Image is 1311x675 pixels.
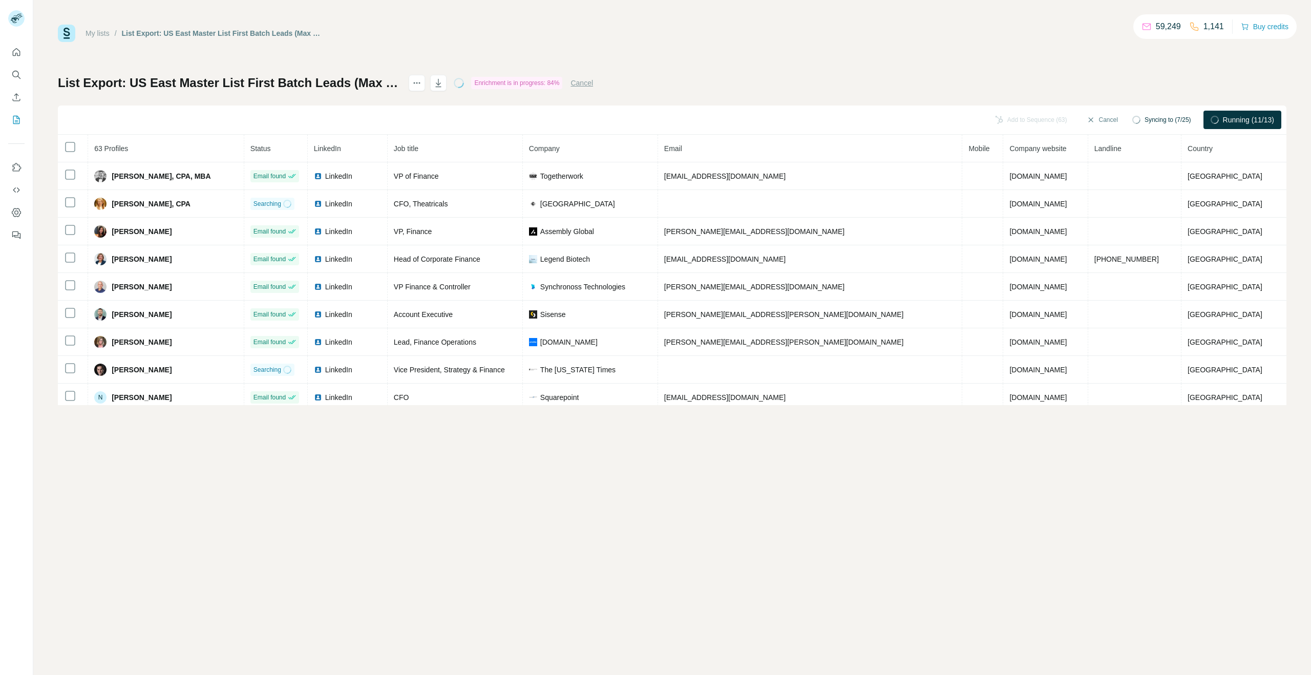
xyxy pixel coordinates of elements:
[112,282,172,292] span: [PERSON_NAME]
[394,227,432,236] span: VP, Finance
[529,369,537,370] img: company-logo
[1203,20,1224,33] p: 1,141
[314,144,341,153] span: LinkedIn
[540,365,616,375] span: The [US_STATE] Times
[1188,393,1262,402] span: [GEOGRAPHIC_DATA]
[112,226,172,237] span: [PERSON_NAME]
[1241,19,1288,34] button: Buy credits
[8,181,25,199] button: Use Surfe API
[8,111,25,129] button: My lists
[112,392,172,403] span: [PERSON_NAME]
[122,28,325,38] div: List Export: US East Master List First Batch Leads (Max G 09/10) - [DATE] 15:31
[112,365,172,375] span: [PERSON_NAME]
[94,144,128,153] span: 63 Profiles
[325,254,352,264] span: LinkedIn
[1188,144,1213,153] span: Country
[253,365,281,374] span: Searching
[394,366,505,374] span: Vice President, Strategy & Finance
[394,393,409,402] span: CFO
[1009,310,1067,319] span: [DOMAIN_NAME]
[394,144,418,153] span: Job title
[529,255,537,263] img: company-logo
[1223,115,1274,125] span: Running (11/13)
[8,158,25,177] button: Use Surfe on LinkedIn
[112,199,191,209] span: [PERSON_NAME], CPA
[1009,227,1067,236] span: [DOMAIN_NAME]
[112,337,172,347] span: [PERSON_NAME]
[314,227,322,236] img: LinkedIn logo
[1188,255,1262,263] span: [GEOGRAPHIC_DATA]
[540,309,566,320] span: Sisense
[253,337,286,347] span: Email found
[86,29,110,37] a: My lists
[325,365,352,375] span: LinkedIn
[664,144,682,153] span: Email
[314,310,322,319] img: LinkedIn logo
[1009,255,1067,263] span: [DOMAIN_NAME]
[394,283,471,291] span: VP Finance & Controller
[314,200,322,208] img: LinkedIn logo
[1188,200,1262,208] span: [GEOGRAPHIC_DATA]
[8,88,25,107] button: Enrich CSV
[58,25,75,42] img: Surfe Logo
[1188,227,1262,236] span: [GEOGRAPHIC_DATA]
[314,255,322,263] img: LinkedIn logo
[253,227,286,236] span: Email found
[394,338,476,346] span: Lead, Finance Operations
[529,227,537,236] img: company-logo
[314,172,322,180] img: LinkedIn logo
[94,253,107,265] img: Avatar
[314,393,322,402] img: LinkedIn logo
[1009,393,1067,402] span: [DOMAIN_NAME]
[529,144,560,153] span: Company
[8,43,25,61] button: Quick start
[115,28,117,38] li: /
[325,309,352,320] span: LinkedIn
[394,310,453,319] span: Account Executive
[325,282,352,292] span: LinkedIn
[94,336,107,348] img: Avatar
[94,198,107,210] img: Avatar
[314,366,322,374] img: LinkedIn logo
[253,282,286,291] span: Email found
[1094,144,1122,153] span: Landline
[314,338,322,346] img: LinkedIn logo
[664,227,844,236] span: [PERSON_NAME][EMAIL_ADDRESS][DOMAIN_NAME]
[112,254,172,264] span: [PERSON_NAME]
[1188,172,1262,180] span: [GEOGRAPHIC_DATA]
[253,172,286,181] span: Email found
[253,393,286,402] span: Email found
[529,338,537,346] img: company-logo
[540,226,594,237] span: Assembly Global
[325,392,352,403] span: LinkedIn
[1009,172,1067,180] span: [DOMAIN_NAME]
[540,199,615,209] span: [GEOGRAPHIC_DATA]
[540,392,579,403] span: Squarepoint
[1094,255,1159,263] span: [PHONE_NUMBER]
[968,144,989,153] span: Mobile
[94,170,107,182] img: Avatar
[540,282,625,292] span: Synchronoss Technologies
[1009,283,1067,291] span: [DOMAIN_NAME]
[112,309,172,320] span: [PERSON_NAME]
[409,75,425,91] button: actions
[8,226,25,244] button: Feedback
[1009,338,1067,346] span: [DOMAIN_NAME]
[1009,200,1067,208] span: [DOMAIN_NAME]
[94,225,107,238] img: Avatar
[1188,283,1262,291] span: [GEOGRAPHIC_DATA]
[394,255,480,263] span: Head of Corporate Finance
[664,393,786,402] span: [EMAIL_ADDRESS][DOMAIN_NAME]
[394,200,448,208] span: CFO, Theatricals
[58,75,399,91] h1: List Export: US East Master List First Batch Leads (Max G 09/10) - [DATE] 15:31
[664,283,844,291] span: [PERSON_NAME][EMAIL_ADDRESS][DOMAIN_NAME]
[570,78,593,88] button: Cancel
[1009,144,1066,153] span: Company website
[529,283,537,291] img: company-logo
[1188,366,1262,374] span: [GEOGRAPHIC_DATA]
[529,393,537,402] img: company-logo
[1080,111,1125,129] button: Cancel
[1009,366,1067,374] span: [DOMAIN_NAME]
[253,199,281,208] span: Searching
[540,171,583,181] span: Togetherwork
